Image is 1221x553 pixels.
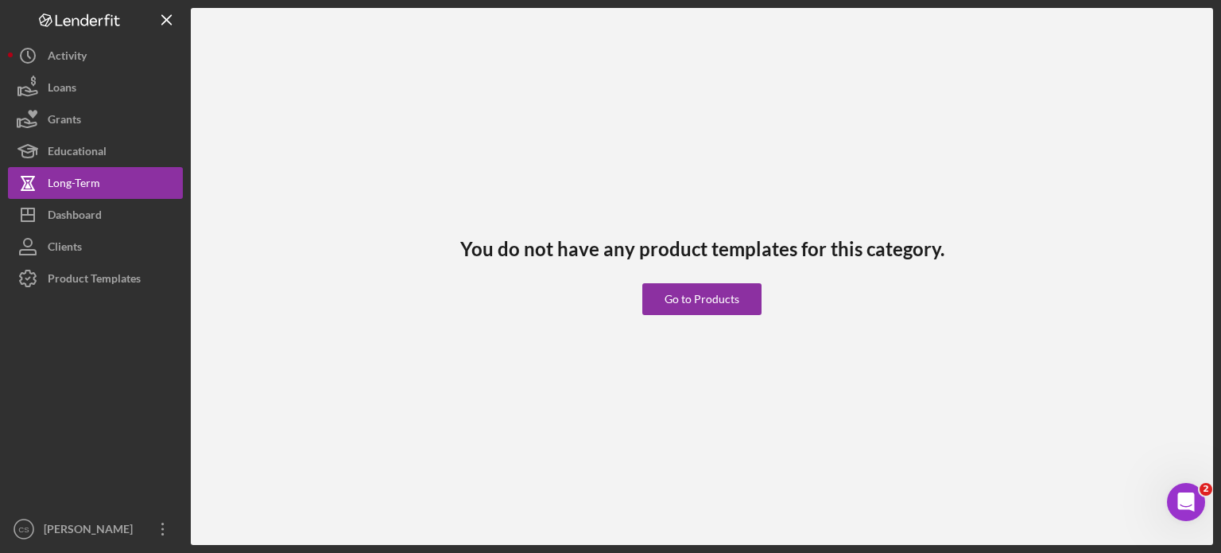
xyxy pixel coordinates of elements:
text: CS [18,525,29,534]
button: Go to Products [642,283,762,315]
div: Long-Term [48,167,100,203]
div: Product Templates [48,263,141,298]
div: Loans [48,72,76,107]
iframe: Intercom live chat [1167,483,1205,521]
div: Go to Products [665,283,739,315]
button: Educational [8,135,183,167]
button: Long-Term [8,167,183,199]
div: Dashboard [48,199,102,235]
button: Dashboard [8,199,183,231]
h3: You do not have any product templates for this category. [460,238,944,260]
button: Grants [8,103,183,135]
div: Educational [48,135,107,171]
div: Grants [48,103,81,139]
button: Product Templates [8,263,183,294]
div: [PERSON_NAME] [40,513,143,549]
a: Go to Products [642,259,762,315]
button: Clients [8,231,183,263]
div: Clients [48,231,82,267]
button: Loans [8,72,183,103]
button: Activity [8,40,183,72]
div: Activity [48,40,87,76]
span: 2 [1200,483,1212,496]
button: CS[PERSON_NAME] [8,513,183,545]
